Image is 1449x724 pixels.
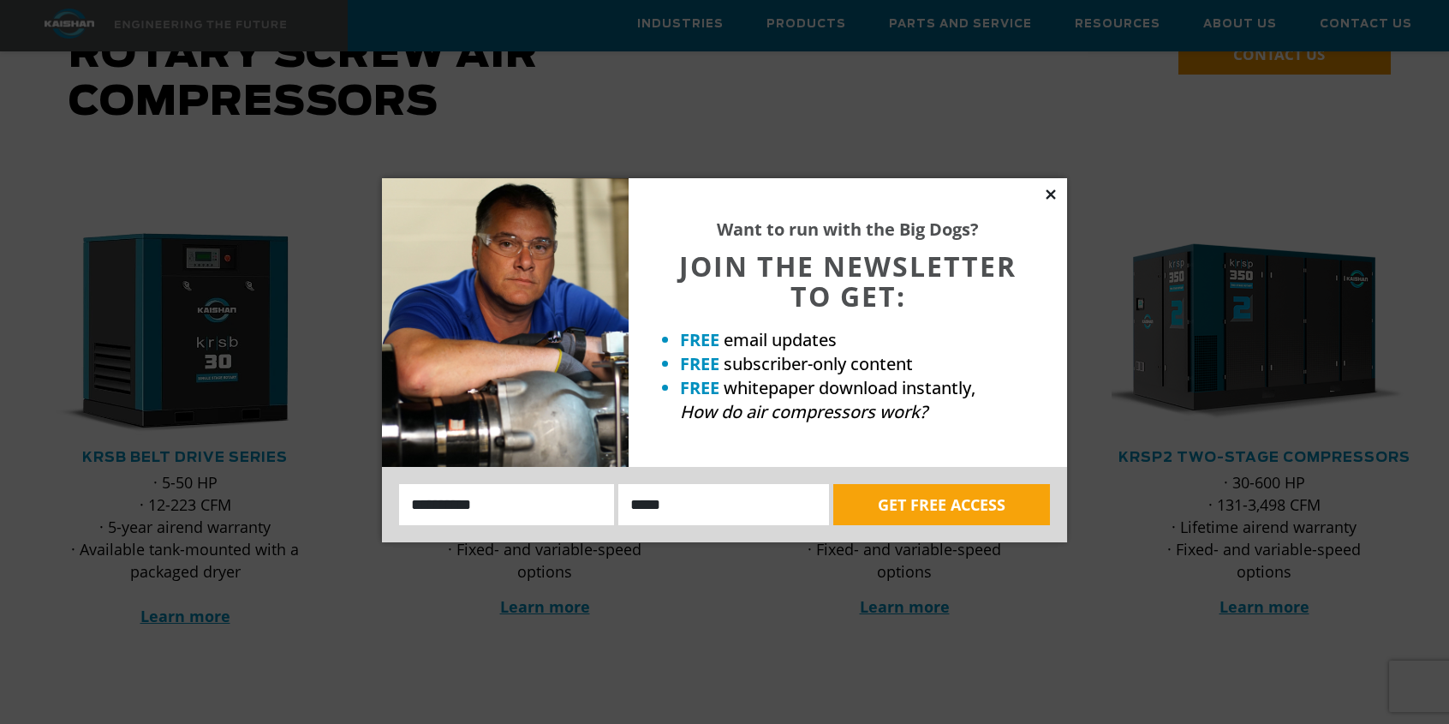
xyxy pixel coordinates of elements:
span: subscriber-only content [724,352,913,375]
span: email updates [724,328,837,351]
strong: FREE [680,328,719,351]
strong: FREE [680,352,719,375]
button: GET FREE ACCESS [833,484,1050,525]
strong: Want to run with the Big Dogs? [717,218,979,241]
input: Email [618,484,829,525]
span: whitepaper download instantly, [724,376,975,399]
input: Name: [399,484,614,525]
strong: FREE [680,376,719,399]
span: JOIN THE NEWSLETTER TO GET: [679,248,1017,314]
button: Close [1043,187,1058,202]
em: How do air compressors work? [680,400,927,423]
